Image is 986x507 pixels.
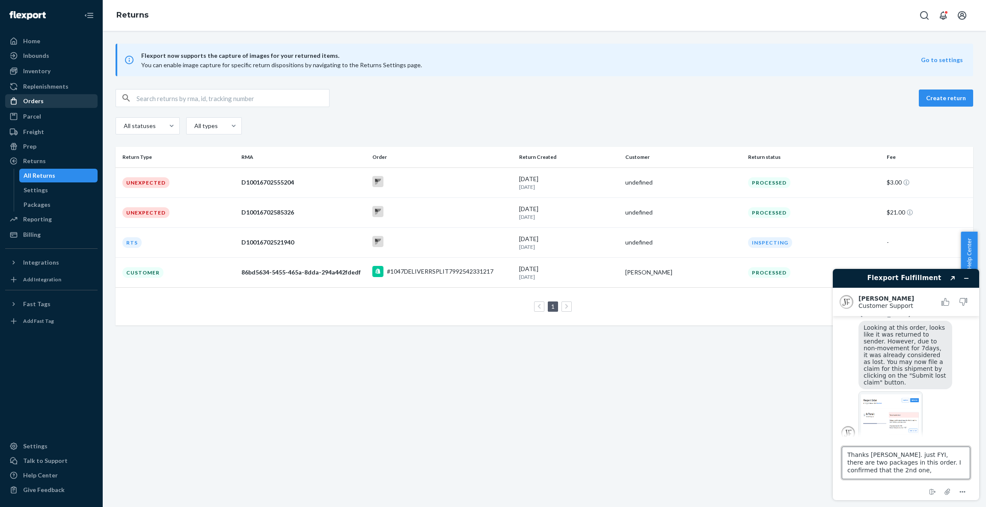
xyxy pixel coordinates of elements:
[124,122,154,130] div: All statuses
[23,97,44,105] div: Orders
[238,147,368,167] th: RMA
[9,11,46,20] img: Flexport logo
[921,56,963,64] button: Go to settings
[24,171,55,180] div: All Returns
[24,200,50,209] div: Packages
[919,89,973,107] button: Create return
[23,471,58,480] div: Help Center
[5,314,98,328] a: Add Fast Tag
[5,212,98,226] a: Reporting
[622,147,744,167] th: Customer
[116,147,238,167] th: Return Type
[883,147,973,167] th: Fee
[20,6,38,14] span: Chat
[23,300,50,308] div: Fast Tags
[23,317,54,325] div: Add Fast Tag
[883,257,973,287] td: $10.96
[5,256,98,269] button: Integrations
[5,297,98,311] button: Fast Tags
[24,186,48,194] div: Settings
[519,243,618,251] p: [DATE]
[625,238,741,247] div: undefined
[935,7,952,24] button: Open notifications
[748,207,790,218] div: Processed
[953,7,971,24] button: Open account menu
[519,205,618,221] div: [DATE]
[19,169,98,182] a: All Returns
[241,268,365,277] div: 86bd5634-5455-465a-8dda-294a442fdedf
[5,34,98,48] a: Home
[23,276,61,283] div: Add Integration
[23,82,68,91] div: Replenishments
[5,125,98,139] a: Freight
[5,228,98,242] a: Billing
[519,183,618,191] p: [DATE]
[748,237,792,248] div: Inspecting
[883,197,973,227] td: $21.00
[23,442,48,450] div: Settings
[625,208,741,217] div: undefined
[887,238,966,247] div: -
[748,267,790,278] div: Processed
[5,64,98,78] a: Inventory
[5,439,98,453] a: Settings
[23,230,41,239] div: Billing
[826,262,986,507] iframe: Find more information here
[516,147,622,167] th: Return Created
[519,213,618,221] p: [DATE]
[241,178,365,187] div: D10016702555204
[241,208,365,217] div: D10016702585326
[519,235,618,251] div: [DATE]
[883,167,973,197] td: $3.00
[23,51,49,60] div: Inbounds
[549,303,556,310] a: Page 1 is your current page
[23,112,41,121] div: Parcel
[916,7,933,24] button: Open Search Box
[5,454,98,468] button: Talk to Support
[23,37,40,45] div: Home
[141,61,422,69] span: You can enable image capture for specific return dispositions by navigating to the Returns Settin...
[5,94,98,108] a: Orders
[625,178,741,187] div: undefined
[5,468,98,482] a: Help Center
[23,486,65,494] div: Give Feedback
[961,232,977,275] button: Help Center
[5,80,98,93] a: Replenishments
[5,483,98,497] button: Give Feedback
[141,51,921,61] span: Flexport now supports the capture of images for your returned items.
[23,67,50,75] div: Inventory
[23,142,36,151] div: Prep
[5,49,98,63] a: Inbounds
[519,265,618,280] div: [DATE]
[110,3,155,28] ol: breadcrumbs
[122,207,169,218] div: Unexpected
[625,268,741,277] div: [PERSON_NAME]
[19,198,98,212] a: Packages
[5,110,98,123] a: Parcel
[122,267,163,278] div: Customer
[194,122,217,130] div: All types
[748,177,790,188] div: Processed
[369,147,516,167] th: Order
[23,215,52,224] div: Reporting
[137,89,329,107] input: Search returns by rma, id, tracking number
[23,258,59,267] div: Integrations
[122,237,142,248] div: RTS
[23,128,44,136] div: Freight
[519,273,618,280] p: [DATE]
[23,456,68,465] div: Talk to Support
[122,177,169,188] div: Unexpected
[5,154,98,168] a: Returns
[116,10,148,20] a: Returns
